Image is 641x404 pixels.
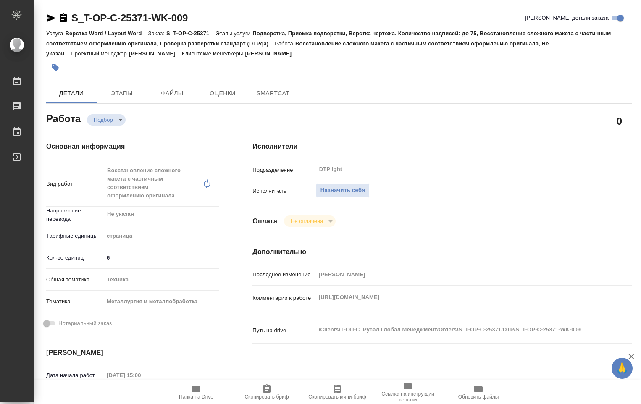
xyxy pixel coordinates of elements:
[91,116,116,123] button: Подбор
[58,319,112,328] span: Нотариальный заказ
[46,30,65,37] p: Услуга
[525,14,609,22] span: [PERSON_NAME] детали заказа
[458,394,499,400] span: Обновить файлы
[308,394,366,400] span: Скопировать мини-бриф
[615,359,629,377] span: 🙏
[148,30,166,37] p: Заказ:
[252,247,632,257] h4: Дополнительно
[252,166,315,174] p: Подразделение
[46,180,104,188] p: Вид работ
[46,275,104,284] p: Общая тематика
[71,12,188,24] a: S_T-OP-C-25371-WK-009
[215,30,252,37] p: Этапы услуги
[104,369,177,381] input: Пустое поле
[129,50,182,57] p: [PERSON_NAME]
[288,218,326,225] button: Не оплачена
[104,252,219,264] input: ✎ Введи что-нибудь
[202,88,243,99] span: Оценки
[46,142,219,152] h4: Основная информация
[46,110,81,126] h2: Работа
[244,394,289,400] span: Скопировать бриф
[275,40,295,47] p: Работа
[179,394,213,400] span: Папка на Drive
[46,40,549,57] p: Восстановление сложного макета с частичным соответствием оформлению оригинала, Не указан
[71,50,129,57] p: Проектный менеджер
[378,391,438,403] span: Ссылка на инструкции верстки
[252,142,632,152] h4: Исполнители
[252,294,315,302] p: Комментарий к работе
[152,88,192,99] span: Файлы
[252,187,315,195] p: Исполнитель
[46,348,219,358] h4: [PERSON_NAME]
[316,268,600,281] input: Пустое поле
[231,380,302,404] button: Скопировать бриф
[284,215,336,227] div: Подбор
[443,380,514,404] button: Обновить файлы
[104,294,219,309] div: Металлургия и металлобработка
[320,186,365,195] span: Назначить себя
[182,50,245,57] p: Клиентские менеджеры
[612,358,633,379] button: 🙏
[46,232,104,240] p: Тарифные единицы
[245,50,298,57] p: [PERSON_NAME]
[65,30,148,37] p: Верстка Word / Layout Word
[58,13,68,23] button: Скопировать ссылку
[46,297,104,306] p: Тематика
[46,371,104,380] p: Дата начала работ
[161,380,231,404] button: Папка на Drive
[46,58,65,77] button: Добавить тэг
[617,114,622,128] h2: 0
[104,229,219,243] div: страница
[253,88,293,99] span: SmartCat
[316,323,600,337] textarea: /Clients/Т-ОП-С_Русал Глобал Менеджмент/Orders/S_T-OP-C-25371/DTP/S_T-OP-C-25371-WK-009
[46,30,611,47] p: Подверстка, Приемка подверстки, Верстка чертежа. Количество надписей: до 75, Восстановление сложн...
[252,216,277,226] h4: Оплата
[252,326,315,335] p: Путь на drive
[252,270,315,279] p: Последнее изменение
[102,88,142,99] span: Этапы
[87,114,126,126] div: Подбор
[166,30,215,37] p: S_T-OP-C-25371
[51,88,92,99] span: Детали
[302,380,373,404] button: Скопировать мини-бриф
[316,183,370,198] button: Назначить себя
[46,207,104,223] p: Направление перевода
[46,254,104,262] p: Кол-во единиц
[46,13,56,23] button: Скопировать ссылку для ЯМессенджера
[104,273,219,287] div: Техника
[373,380,443,404] button: Ссылка на инструкции верстки
[316,290,600,304] textarea: [URL][DOMAIN_NAME]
